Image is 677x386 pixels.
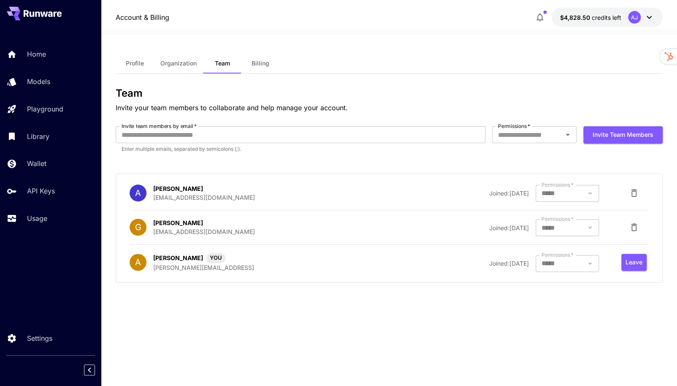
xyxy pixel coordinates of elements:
span: YOU [206,254,225,262]
span: $4,828.50 [560,14,592,21]
div: G [130,219,146,236]
p: Enter multiple emails, separated by semicolons (;). [122,145,479,153]
label: Permissions [542,251,574,258]
p: [EMAIL_ADDRESS][DOMAIN_NAME] [153,227,255,236]
p: [PERSON_NAME][EMAIL_ADDRESS] [153,263,254,272]
button: Invite team members [583,126,663,144]
h3: Team [116,87,663,99]
div: A [130,185,146,201]
p: Usage [27,213,47,223]
span: Team [215,60,230,67]
p: Models [27,76,50,87]
p: Library [27,131,49,141]
label: Invite team members by email [122,122,197,130]
span: credits left [592,14,621,21]
button: Leave [621,254,647,271]
span: Joined: [DATE] [489,224,529,231]
span: Organization [160,60,197,67]
p: Home [27,49,46,59]
div: $4,828.50222 [560,13,621,22]
p: API Keys [27,186,55,196]
button: Open [562,129,574,141]
p: [PERSON_NAME] [153,218,203,227]
label: Permissions [542,215,574,223]
div: Collapse sidebar [90,362,101,378]
span: Billing [252,60,269,67]
button: $4,828.50222AJ [552,8,663,27]
nav: breadcrumb [116,12,169,22]
p: Settings [27,333,52,343]
p: [EMAIL_ADDRESS][DOMAIN_NAME] [153,193,255,202]
p: Invite your team members to collaborate and help manage your account. [116,103,663,113]
p: [PERSON_NAME] [153,184,203,193]
span: Profile [126,60,144,67]
button: Collapse sidebar [84,364,95,375]
div: A [130,254,146,271]
span: Joined: [DATE] [489,190,529,197]
p: Wallet [27,158,46,169]
div: AJ [628,11,641,24]
span: Joined: [DATE] [489,260,529,267]
label: Permissions [542,181,574,188]
label: Permissions [498,122,530,130]
p: Playground [27,104,63,114]
p: [PERSON_NAME] [153,253,203,262]
a: Account & Billing [116,12,169,22]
